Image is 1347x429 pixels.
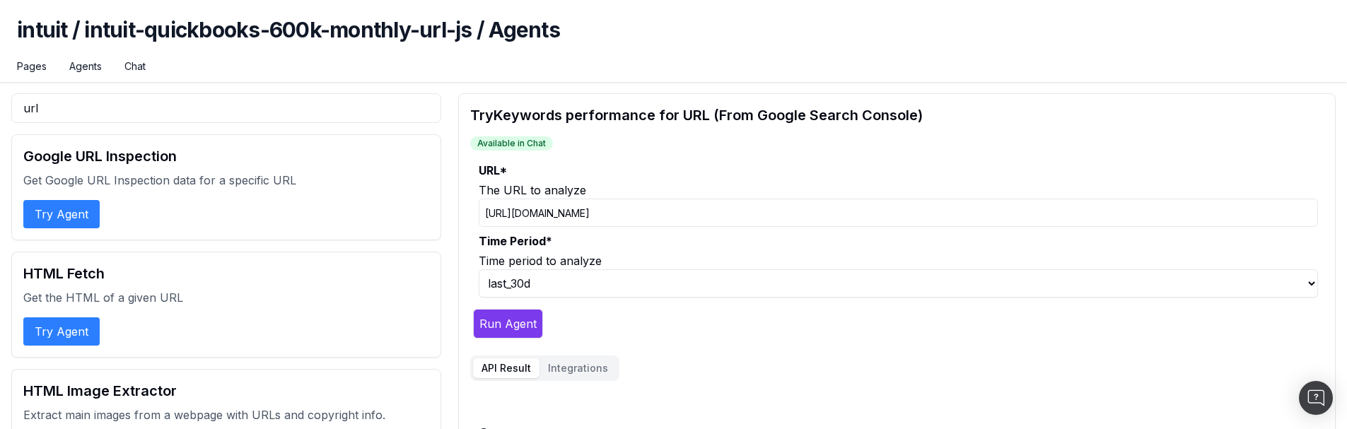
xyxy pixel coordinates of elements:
[479,162,1318,179] label: URL
[1299,381,1333,415] div: Open Intercom Messenger
[23,200,100,228] button: Try Agent
[473,309,543,339] button: Run Agent
[23,406,429,423] p: Extract main images from a webpage with URLs and copyright info.
[470,136,553,151] span: Available in Chat
[17,59,47,74] a: Pages
[540,358,617,378] button: Integrations
[23,289,429,306] p: Get the HTML of a given URL
[69,59,102,74] a: Agents
[479,182,1318,199] div: The URL to analyze
[11,93,441,123] input: Search agents...
[479,233,1318,249] label: Time Period
[23,317,100,346] button: Try Agent
[23,264,429,283] h2: HTML Fetch
[23,146,429,166] h2: Google URL Inspection
[470,105,1324,125] h2: Try Keywords performance for URL (From Google Search Console)
[23,381,429,401] h2: HTML Image Extractor
[124,59,146,74] a: Chat
[23,172,429,189] p: Get Google URL Inspection data for a specific URL
[17,17,1330,59] h1: intuit / intuit-quickbooks-600k-monthly-url-js / Agents
[473,358,540,378] button: API Result
[479,252,1318,269] div: Time period to analyze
